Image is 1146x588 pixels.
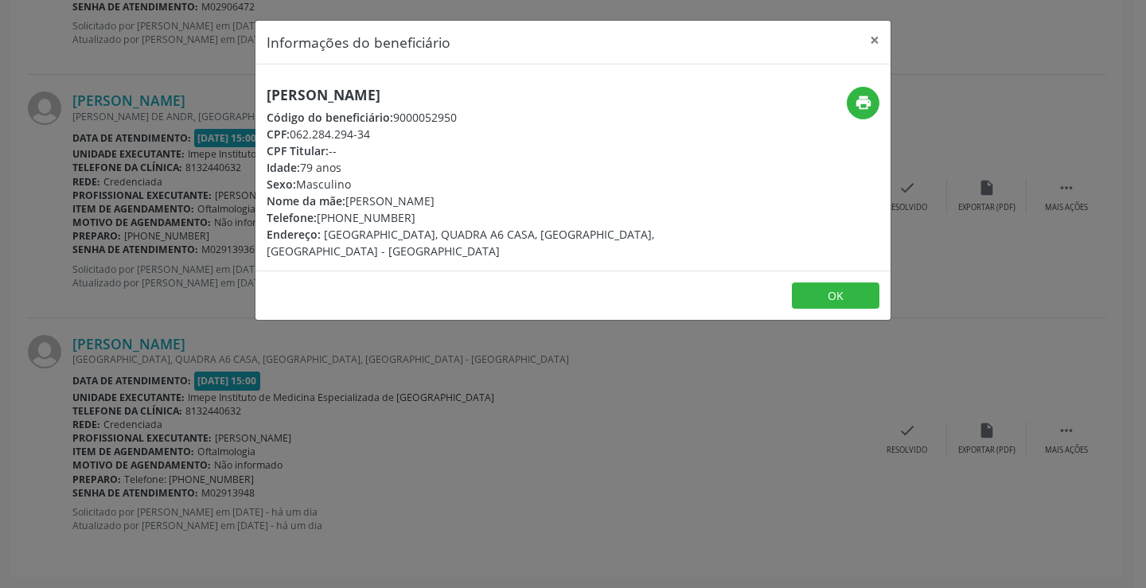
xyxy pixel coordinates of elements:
i: print [855,94,872,111]
span: Idade: [267,160,300,175]
div: 9000052950 [267,109,668,126]
button: print [847,87,879,119]
span: CPF Titular: [267,143,329,158]
h5: [PERSON_NAME] [267,87,668,103]
span: CPF: [267,127,290,142]
div: Masculino [267,176,668,193]
span: [GEOGRAPHIC_DATA], QUADRA A6 CASA, [GEOGRAPHIC_DATA], [GEOGRAPHIC_DATA] - [GEOGRAPHIC_DATA] [267,227,654,259]
div: 062.284.294-34 [267,126,668,142]
div: -- [267,142,668,159]
span: Sexo: [267,177,296,192]
div: [PERSON_NAME] [267,193,668,209]
div: [PHONE_NUMBER] [267,209,668,226]
span: Código do beneficiário: [267,110,393,125]
button: Close [859,21,891,60]
h5: Informações do beneficiário [267,32,450,53]
span: Telefone: [267,210,317,225]
span: Endereço: [267,227,321,242]
div: 79 anos [267,159,668,176]
span: Nome da mãe: [267,193,345,208]
button: OK [792,282,879,310]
